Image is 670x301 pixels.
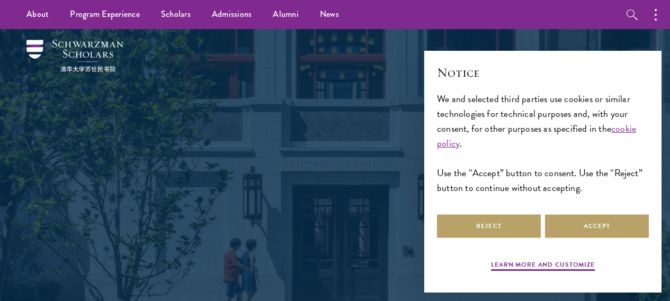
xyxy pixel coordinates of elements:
button: Reject [437,214,541,238]
button: Learn more and customize [491,260,595,272]
button: Accept [545,214,649,238]
div: We and selected third parties use cookies or similar technologies for technical purposes and, wit... [437,92,649,196]
h2: Notice [437,63,649,81]
img: Schwarzman Scholars [26,40,123,72]
a: cookie policy [437,121,636,150]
